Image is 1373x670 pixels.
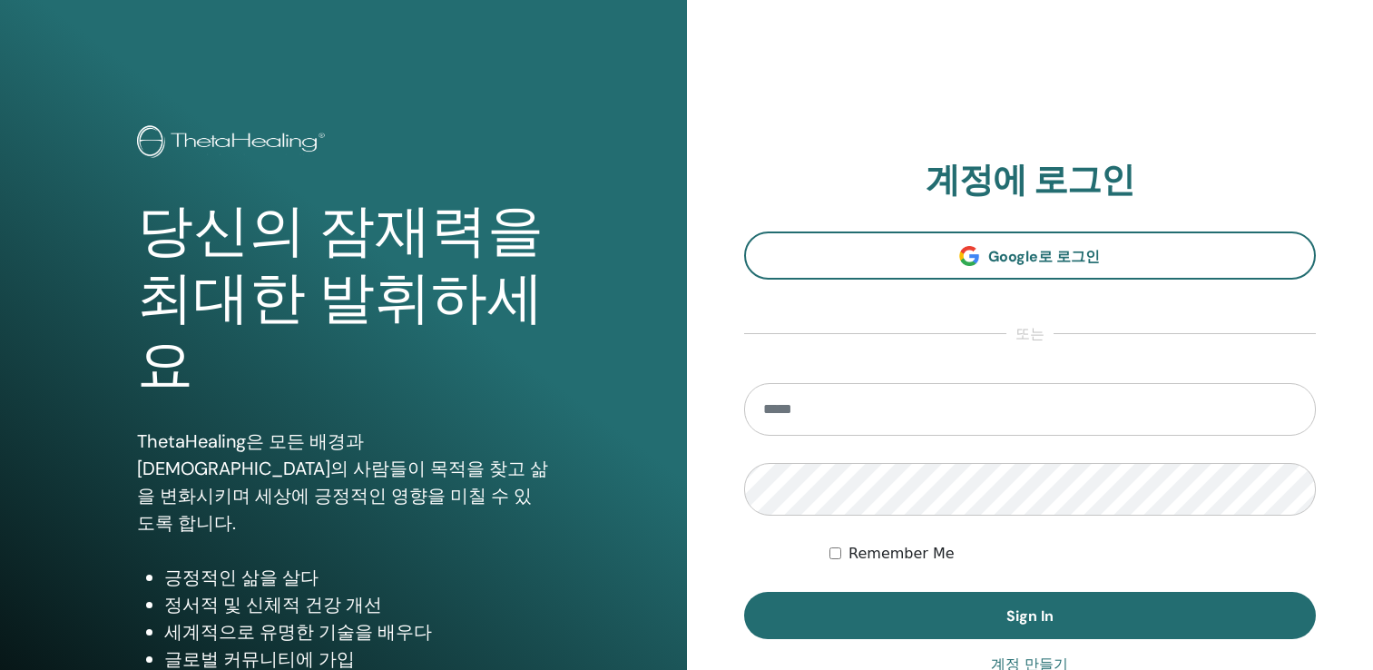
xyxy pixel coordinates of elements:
[988,247,1100,266] span: Google로 로그인
[137,428,549,537] p: ThetaHealing은 모든 배경과 [DEMOGRAPHIC_DATA]의 사람들이 목적을 찾고 삶을 변화시키며 세상에 긍정적인 영향을 미칠 수 있도록 합니다.
[744,592,1317,639] button: Sign In
[1006,323,1054,345] span: 또는
[137,198,549,400] h1: 당신의 잠재력을 최대한 발휘하세요
[1006,606,1054,626] span: Sign In
[164,564,549,591] li: 긍정적인 삶을 살다
[744,232,1317,280] a: Google로 로그인
[744,160,1317,202] h2: 계정에 로그인
[164,618,549,645] li: 세계적으로 유명한 기술을 배우다
[164,591,549,618] li: 정서적 및 신체적 건강 개선
[829,543,1316,565] div: Keep me authenticated indefinitely or until I manually logout
[848,543,955,565] label: Remember Me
